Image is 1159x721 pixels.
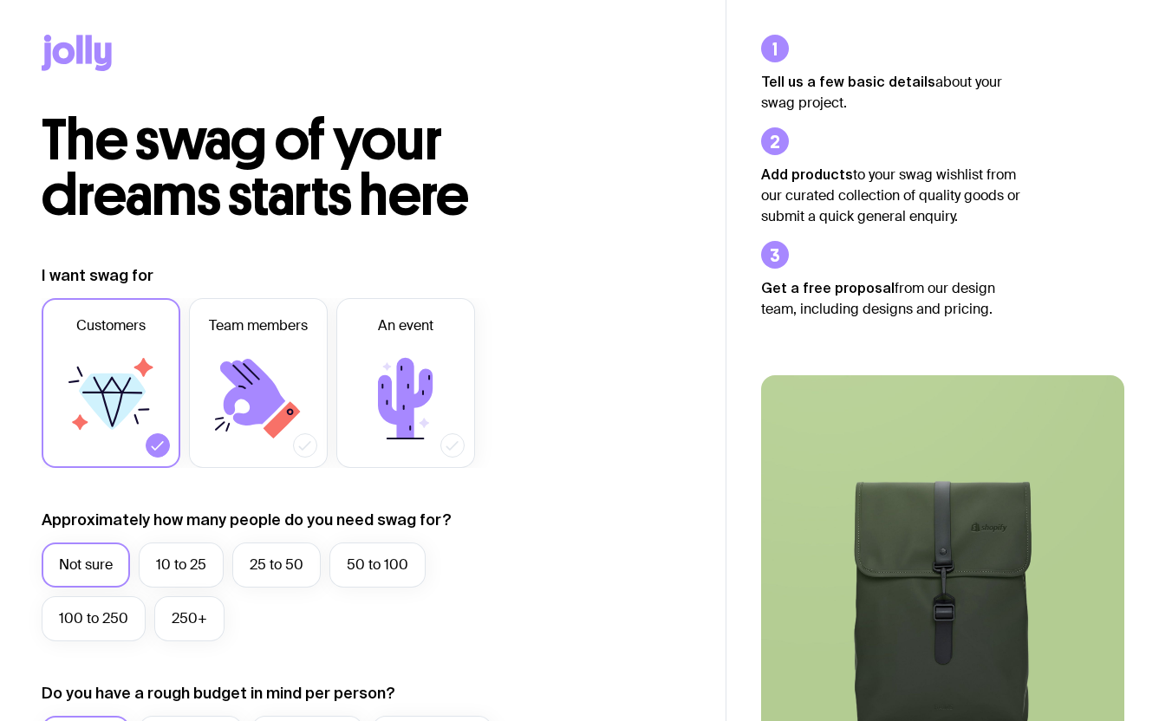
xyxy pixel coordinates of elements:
[761,166,853,182] strong: Add products
[761,277,1021,320] p: from our design team, including designs and pricing.
[329,542,426,588] label: 50 to 100
[42,683,395,704] label: Do you have a rough budget in mind per person?
[42,106,469,230] span: The swag of your dreams starts here
[42,510,452,530] label: Approximately how many people do you need swag for?
[42,596,146,641] label: 100 to 250
[761,74,935,89] strong: Tell us a few basic details
[761,71,1021,114] p: about your swag project.
[76,315,146,336] span: Customers
[378,315,433,336] span: An event
[139,542,224,588] label: 10 to 25
[761,164,1021,227] p: to your swag wishlist from our curated collection of quality goods or submit a quick general enqu...
[42,542,130,588] label: Not sure
[232,542,321,588] label: 25 to 50
[154,596,225,641] label: 250+
[209,315,308,336] span: Team members
[42,265,153,286] label: I want swag for
[761,280,895,296] strong: Get a free proposal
